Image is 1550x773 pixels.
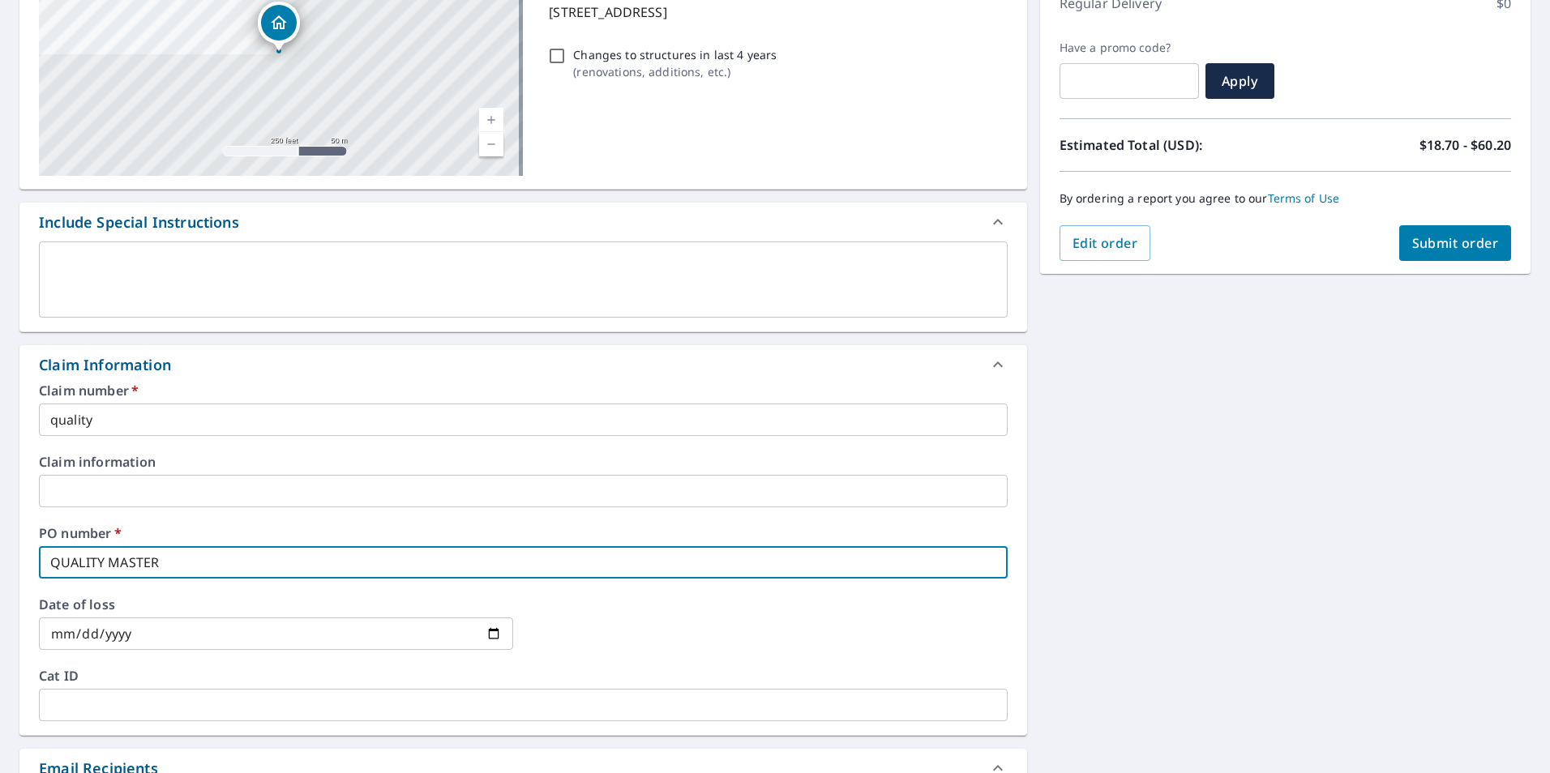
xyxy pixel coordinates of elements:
[1412,234,1499,252] span: Submit order
[549,2,1000,22] p: [STREET_ADDRESS]
[479,132,503,156] a: Current Level 17, Zoom Out
[1399,225,1512,261] button: Submit order
[39,455,1008,468] label: Claim information
[39,384,1008,397] label: Claim number
[573,63,777,80] p: ( renovations, additions, etc. )
[19,203,1027,241] div: Include Special Instructions
[1218,72,1261,90] span: Apply
[1073,234,1138,252] span: Edit order
[39,598,513,611] label: Date of loss
[1060,191,1511,206] p: By ordering a report you agree to our
[1268,190,1340,206] a: Terms of Use
[258,2,300,52] div: Dropped pin, building 1, Residential property, 3163 NE Regents Dr Portland, OR 97212
[39,354,171,376] div: Claim Information
[1205,63,1274,99] button: Apply
[1419,135,1511,155] p: $18.70 - $60.20
[39,527,1008,540] label: PO number
[1060,225,1151,261] button: Edit order
[19,345,1027,384] div: Claim Information
[39,211,239,233] div: Include Special Instructions
[573,46,777,63] p: Changes to structures in last 4 years
[479,108,503,132] a: Current Level 17, Zoom In
[39,669,1008,682] label: Cat ID
[1060,135,1286,155] p: Estimated Total (USD):
[1060,41,1199,55] label: Have a promo code?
